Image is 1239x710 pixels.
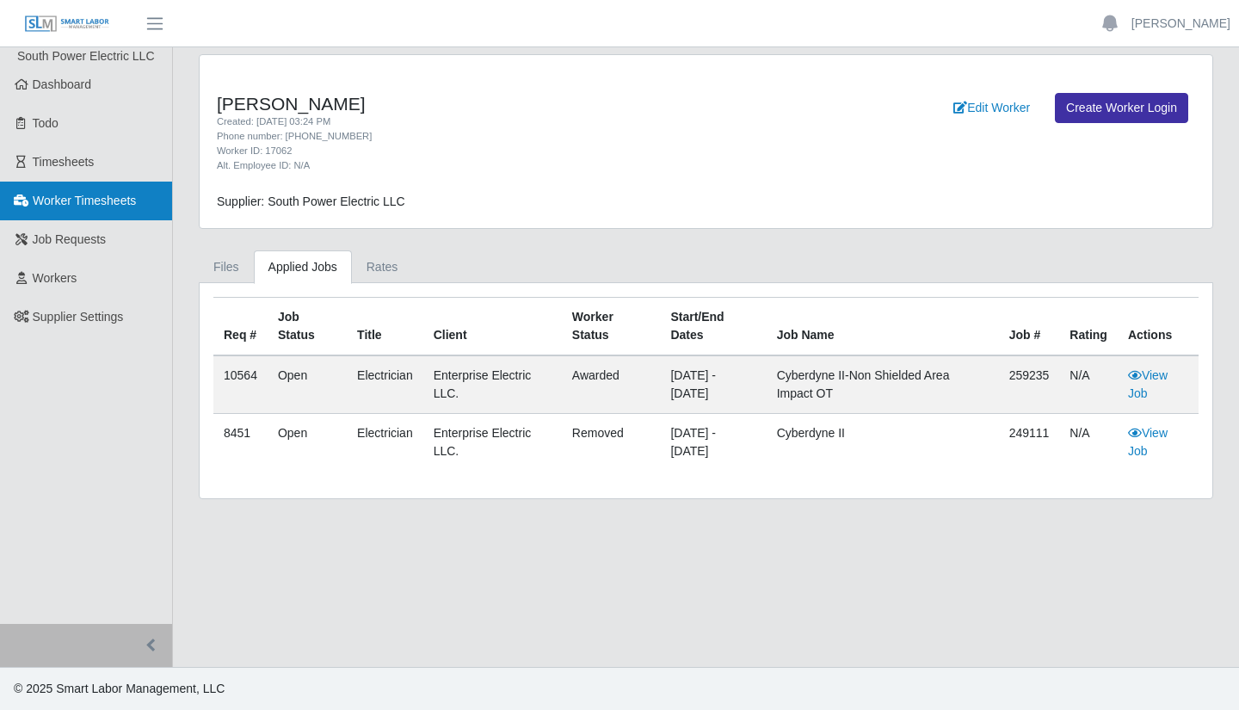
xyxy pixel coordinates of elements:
[999,298,1060,356] th: Job #
[217,194,405,208] span: Supplier: South Power Electric LLC
[254,250,352,284] a: Applied Jobs
[347,355,423,414] td: Electrician
[660,414,766,472] td: [DATE] - [DATE]
[217,129,777,144] div: Phone number: [PHONE_NUMBER]
[767,414,999,472] td: Cyberdyne II
[33,116,59,130] span: Todo
[217,114,777,129] div: Created: [DATE] 03:24 PM
[1131,15,1230,33] a: [PERSON_NAME]
[213,355,268,414] td: 10564
[423,414,562,472] td: Enterprise Electric LLC.
[999,414,1060,472] td: 249111
[213,298,268,356] th: Req #
[1055,93,1188,123] a: Create Worker Login
[942,93,1041,123] a: Edit Worker
[217,144,777,158] div: Worker ID: 17062
[1059,298,1118,356] th: Rating
[767,355,999,414] td: Cyberdyne II-Non Shielded Area Impact OT
[1059,355,1118,414] td: N/A
[217,93,777,114] h4: [PERSON_NAME]
[423,355,562,414] td: Enterprise Electric LLC.
[213,414,268,472] td: 8451
[24,15,110,34] img: SLM Logo
[423,298,562,356] th: Client
[660,298,766,356] th: Start/End Dates
[562,355,661,414] td: awarded
[268,298,347,356] th: Job Status
[217,158,777,173] div: Alt. Employee ID: N/A
[767,298,999,356] th: Job Name
[562,298,661,356] th: Worker Status
[14,682,225,695] span: © 2025 Smart Labor Management, LLC
[1059,414,1118,472] td: N/A
[17,49,155,63] span: South Power Electric LLC
[1128,426,1168,458] a: View Job
[33,232,107,246] span: Job Requests
[268,355,347,414] td: Open
[33,271,77,285] span: Workers
[33,310,124,324] span: Supplier Settings
[33,194,136,207] span: Worker Timesheets
[1128,368,1168,400] a: View Job
[33,155,95,169] span: Timesheets
[199,250,254,284] a: Files
[347,298,423,356] th: Title
[352,250,413,284] a: Rates
[268,414,347,472] td: Open
[660,355,766,414] td: [DATE] - [DATE]
[562,414,661,472] td: removed
[1118,298,1199,356] th: Actions
[33,77,92,91] span: Dashboard
[347,414,423,472] td: Electrician
[999,355,1060,414] td: 259235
